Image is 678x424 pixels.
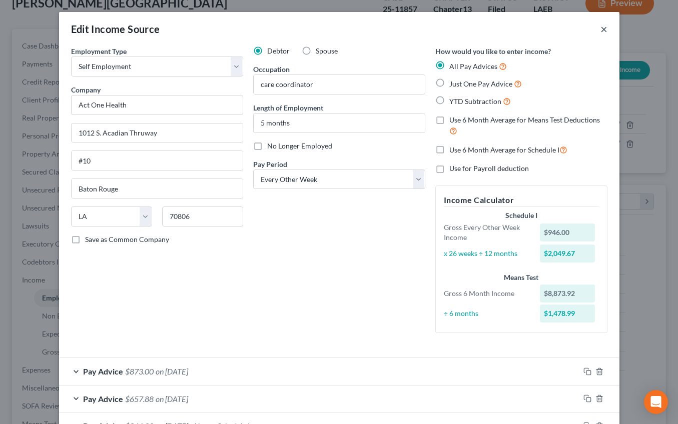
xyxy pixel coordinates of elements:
span: Company [71,85,101,94]
span: $657.88 [125,394,154,403]
span: All Pay Advices [449,62,497,70]
input: Enter city... [72,179,243,198]
span: Pay Advice [83,366,123,376]
input: Enter address... [72,123,243,142]
button: × [600,23,607,35]
div: x 26 weeks ÷ 12 months [439,248,535,258]
span: Employment Type [71,47,127,55]
div: $1,478.99 [540,304,595,322]
span: Use for Payroll deduction [449,164,529,172]
h5: Income Calculator [444,194,599,206]
span: Debtor [267,46,290,55]
label: How would you like to enter income? [435,46,551,56]
span: Use 6 Month Average for Schedule I [449,145,559,154]
input: Search company by name... [71,95,243,115]
div: Edit Income Source [71,22,160,36]
div: $2,049.67 [540,244,595,262]
div: ÷ 6 months [439,308,535,318]
span: on [DATE] [156,394,188,403]
label: Occupation [253,64,290,74]
input: Unit, Suite, etc... [72,151,243,170]
span: Pay Period [253,160,287,168]
div: Gross Every Other Week Income [439,222,535,242]
span: Use 6 Month Average for Means Test Deductions [449,115,600,124]
span: YTD Subtraction [449,97,501,105]
div: $8,873.92 [540,284,595,302]
span: Save as Common Company [85,235,169,243]
input: Enter zip... [162,206,243,226]
label: Length of Employment [253,102,323,113]
input: -- [254,75,425,94]
div: Means Test [444,272,599,282]
div: Schedule I [444,210,599,220]
div: Gross 6 Month Income [439,288,535,298]
input: ex: 2 years [254,113,425,132]
span: $873.00 [125,366,154,376]
span: No Longer Employed [267,141,332,150]
span: Pay Advice [83,394,123,403]
span: on [DATE] [156,366,188,376]
div: Open Intercom Messenger [644,390,668,414]
span: Spouse [316,46,338,55]
span: Just One Pay Advice [449,79,512,88]
div: $946.00 [540,223,595,241]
